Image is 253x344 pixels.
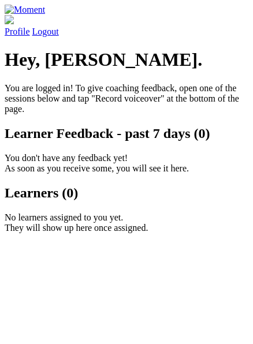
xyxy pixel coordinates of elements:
[5,126,248,141] h2: Learner Feedback - past 7 days (0)
[5,15,14,24] img: default_avatar-b4e2223d03051bc43aaaccfb402a43260a3f17acc7fafc1603fdf008d6cba3c9.png
[5,49,248,70] h1: Hey, [PERSON_NAME].
[5,185,248,201] h2: Learners (0)
[5,83,248,114] p: You are logged in! To give coaching feedback, open one of the sessions below and tap "Record voic...
[5,153,248,174] p: You don't have any feedback yet! As soon as you receive some, you will see it here.
[5,5,45,15] img: Moment
[5,15,248,36] a: Profile
[32,27,59,36] a: Logout
[5,212,248,233] p: No learners assigned to you yet. They will show up here once assigned.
